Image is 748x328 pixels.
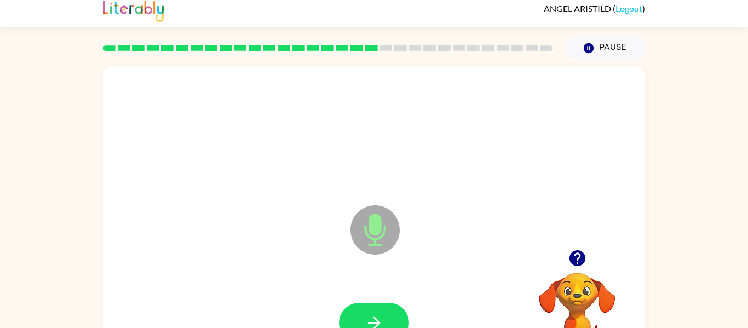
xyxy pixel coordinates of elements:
[544,3,645,14] div: ( )
[544,3,613,14] span: ANGEL ARISTILD
[566,36,645,61] button: Pause
[615,3,642,14] a: Logout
